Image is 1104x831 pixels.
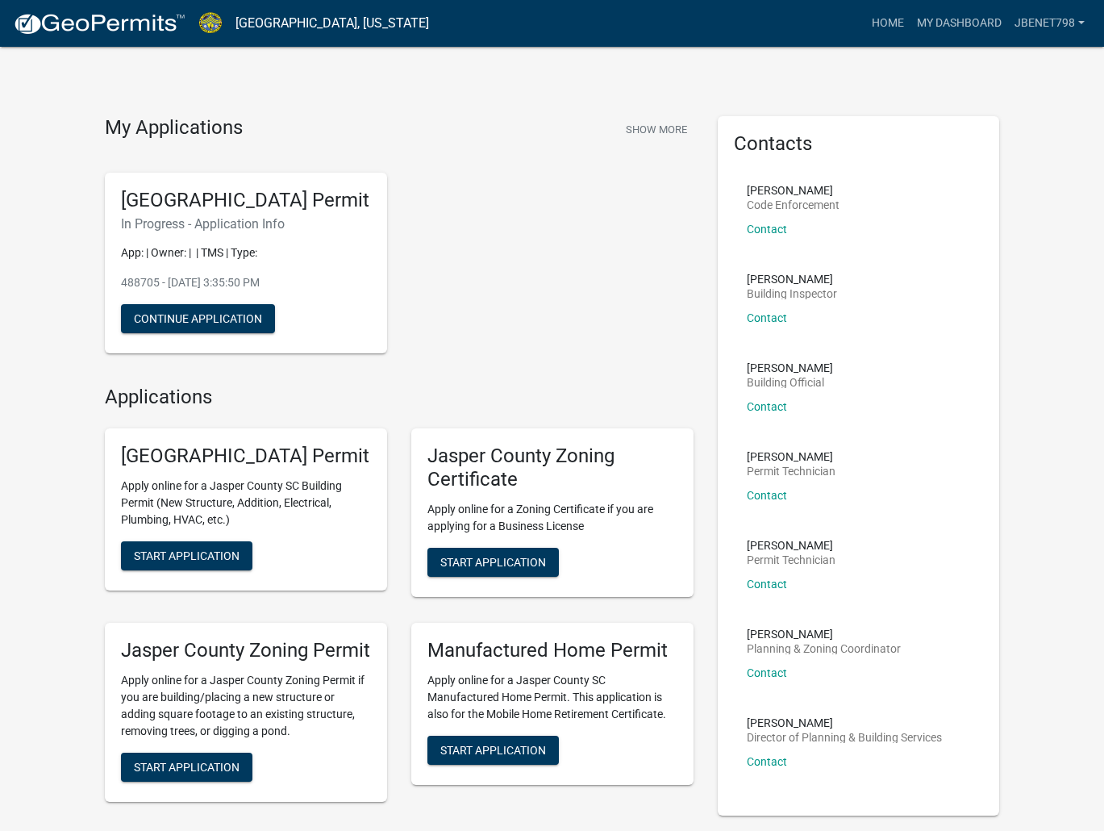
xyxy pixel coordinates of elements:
a: Contact [747,666,787,679]
p: Permit Technician [747,554,835,566]
p: Apply online for a Jasper County Zoning Permit if you are building/placing a new structure or add... [121,672,371,740]
button: Start Application [427,548,559,577]
p: Apply online for a Zoning Certificate if you are applying for a Business License [427,501,677,535]
a: Home [865,8,910,39]
p: Permit Technician [747,466,835,477]
p: Apply online for a Jasper County SC Building Permit (New Structure, Addition, Electrical, Plumbin... [121,478,371,528]
p: [PERSON_NAME] [747,540,835,551]
h5: Manufactured Home Permit [427,639,677,662]
p: Planning & Zoning Coordinator [747,643,901,654]
span: Start Application [134,549,240,562]
p: Director of Planning & Building Services [747,732,942,743]
button: Start Application [427,736,559,765]
h5: Jasper County Zoning Permit [121,639,371,662]
span: Start Application [440,743,546,756]
a: Contact [747,489,787,502]
p: [PERSON_NAME] [747,451,835,462]
a: Contact [747,223,787,236]
h4: My Applications [105,116,243,140]
h5: Jasper County Zoning Certificate [427,445,677,491]
a: JBenet798 [1008,8,1091,39]
h4: Applications [105,386,694,409]
p: 488705 - [DATE] 3:35:50 PM [121,274,371,291]
p: Apply online for a Jasper County SC Manufactured Home Permit. This application is also for the Mo... [427,672,677,723]
p: Code Enforcement [747,199,839,211]
span: Start Application [440,555,546,568]
a: My Dashboard [910,8,1008,39]
wm-workflow-list-section: Applications [105,386,694,814]
p: [PERSON_NAME] [747,274,837,285]
h5: Contacts [734,132,984,156]
p: Building Inspector [747,288,837,299]
a: Contact [747,578,787,591]
h5: [GEOGRAPHIC_DATA] Permit [121,189,371,212]
a: Contact [747,400,787,413]
button: Start Application [121,753,252,782]
p: App: | Owner: | | TMS | Type: [121,244,371,261]
button: Continue Application [121,304,275,333]
a: Contact [747,755,787,768]
p: [PERSON_NAME] [747,717,942,729]
button: Start Application [121,541,252,570]
a: Contact [747,311,787,324]
p: [PERSON_NAME] [747,185,839,196]
a: [GEOGRAPHIC_DATA], [US_STATE] [235,10,429,37]
img: Jasper County, South Carolina [198,12,223,34]
button: Show More [619,116,694,143]
p: [PERSON_NAME] [747,628,901,640]
p: [PERSON_NAME] [747,362,833,374]
span: Start Application [134,760,240,773]
h6: In Progress - Application Info [121,216,371,232]
p: Building Official [747,377,833,388]
h5: [GEOGRAPHIC_DATA] Permit [121,445,371,468]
